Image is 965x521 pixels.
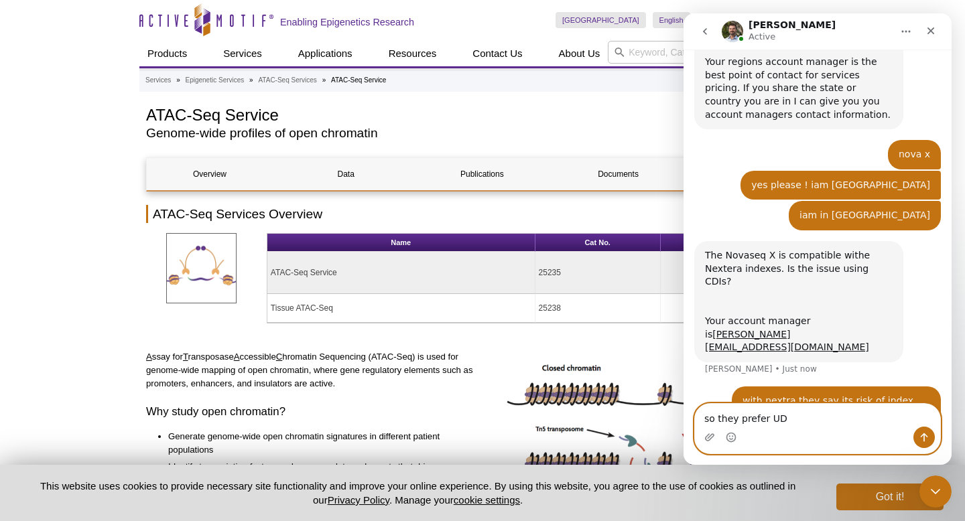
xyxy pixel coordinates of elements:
a: Products [139,41,195,66]
input: Keyword, Cat. No. [608,41,826,64]
th: Price [661,234,758,252]
a: ATAC-Seq Services [258,74,316,86]
p: ssay for ransposase ccessible hromatin Sequencing (ATAC-Seq) is used for genome-wide mapping of o... [146,350,478,390]
td: Tissue ATAC-Seq [267,294,535,323]
img: ATAC-SeqServices [166,233,237,303]
iframe: Intercom live chat [919,475,952,508]
h2: Enabling Epigenetics Research [280,16,414,28]
a: Applications [290,41,361,66]
td: 25238 [535,294,661,323]
th: Name [267,234,535,252]
a: Resources [381,41,445,66]
li: Identify transcription factors and gene regulatory elements that drive disease [168,460,464,487]
a: Privacy Policy [328,494,389,506]
p: This website uses cookies to provide necessary site functionality and improve your online experie... [21,479,814,507]
button: Got it! [836,483,944,510]
h2: ATAC-Seq Services Overview [146,205,819,223]
li: » [322,76,326,84]
button: cookie settings [454,494,520,506]
a: Overview [147,158,273,190]
li: | [725,12,727,28]
a: Epigenetic Services [185,74,244,86]
h3: Why study open chromatin? [146,404,478,420]
a: English [653,12,690,28]
li: Generate genome-wide open chromatin signatures in different patient populations [168,430,464,457]
td: 25235 [535,252,661,294]
h2: Genome-wide profiles of open chromatin [146,127,755,139]
u: T [183,352,188,362]
li: ATAC-Seq Service [331,76,386,84]
u: C [276,352,283,362]
a: About Us [551,41,608,66]
td: ATAC-Seq Service [267,252,535,294]
iframe: Intercom live chat [684,13,952,465]
li: » [249,76,253,84]
li: (0 items) [771,12,826,28]
u: A [146,352,152,362]
a: Services [215,41,270,66]
a: Services [145,74,171,86]
a: Publications [419,158,545,190]
a: Data [283,158,409,190]
h1: ATAC-Seq Service [146,104,755,124]
u: A [234,352,240,362]
li: » [176,76,180,84]
a: Contact Us [464,41,530,66]
a: [GEOGRAPHIC_DATA] [556,12,646,28]
a: Documents [556,158,682,190]
th: Cat No. [535,234,661,252]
